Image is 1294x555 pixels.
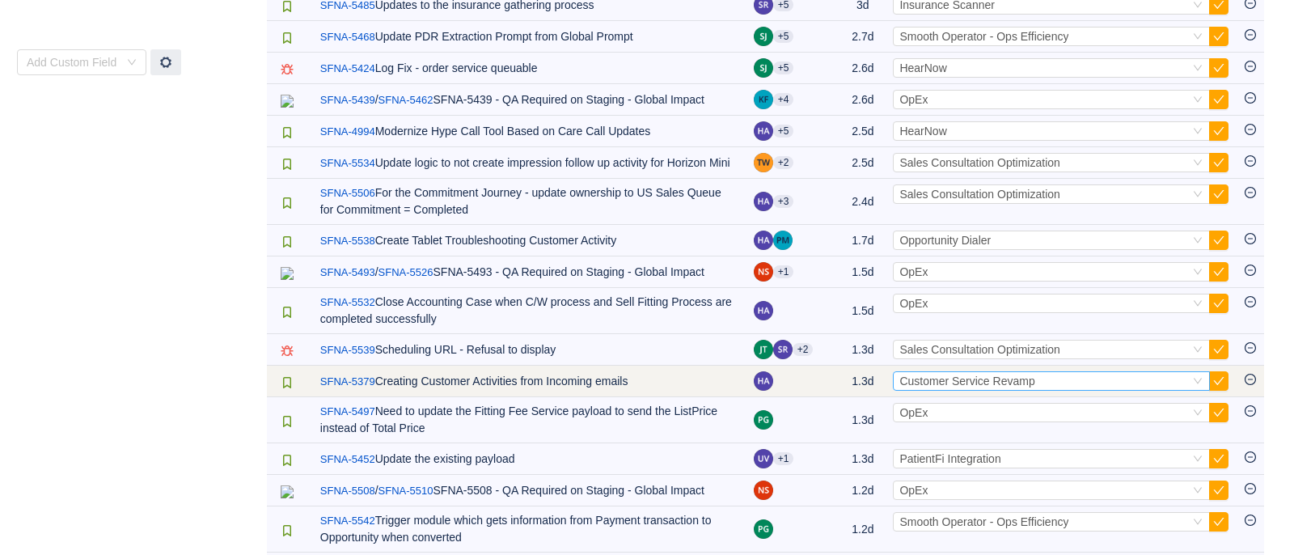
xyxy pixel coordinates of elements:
[899,406,928,419] span: OpEx
[320,451,375,468] a: SFNA-5452
[320,124,375,140] a: SFNA-4994
[1209,449,1228,468] button: icon: check
[1209,340,1228,359] button: icon: check
[754,410,773,430] img: PG
[1245,29,1256,40] i: icon: minus-circle
[320,93,378,106] span: /
[773,195,794,208] aui-badge: +3
[1209,231,1228,250] button: icon: check
[793,343,814,356] aui-badge: +2
[899,234,991,247] span: Opportunity Dialer
[773,156,794,169] aui-badge: +2
[754,27,773,46] img: SJ
[320,185,375,201] a: SFNA-5506
[754,90,773,109] img: KF
[378,483,433,499] a: SFNA-5510
[1193,408,1203,419] i: icon: down
[281,524,294,537] img: 10315
[899,93,928,106] span: OpEx
[754,340,773,359] img: JT
[840,256,885,288] td: 1.5d
[281,158,294,171] img: 10315
[1245,515,1256,526] i: icon: minus-circle
[312,506,746,553] td: Trigger module which gets information from Payment transaction to Opportunity when converted
[312,475,746,506] td: SFNA-5508 - QA Required on Staging - Global Impact
[320,513,375,529] a: SFNA-5542
[1245,296,1256,307] i: icon: minus-circle
[773,265,794,278] aui-badge: +1
[281,197,294,210] img: 10315
[754,231,773,250] img: HA
[840,53,885,84] td: 2.6d
[1245,92,1256,104] i: icon: minus-circle
[1209,294,1228,313] button: icon: check
[754,58,773,78] img: SJ
[320,265,378,278] span: /
[1245,155,1256,167] i: icon: minus-circle
[378,265,433,281] a: SFNA-5526
[754,121,773,141] img: HA
[281,126,294,139] img: 10315
[1193,299,1203,310] i: icon: down
[899,484,928,497] span: OpEx
[899,125,946,138] span: HearNow
[320,265,375,281] a: SFNA-5493
[1209,58,1228,78] button: icon: check
[281,376,294,389] img: 10315
[27,54,119,70] div: Add Custom Field
[899,61,946,74] span: HearNow
[312,397,746,443] td: Need to update the Fitting Fee Service payload to send the ListPrice instead of Total Price
[1193,485,1203,497] i: icon: down
[1193,63,1203,74] i: icon: down
[754,301,773,320] img: HA
[1209,371,1228,391] button: icon: check
[840,21,885,53] td: 2.7d
[773,61,794,74] aui-badge: +5
[312,225,746,256] td: Create Tablet Troubleshooting Customer Activity
[754,481,773,500] img: NS
[320,404,375,420] a: SFNA-5497
[281,235,294,248] img: 10315
[840,443,885,475] td: 1.3d
[840,84,885,116] td: 2.6d
[1193,235,1203,247] i: icon: down
[840,506,885,553] td: 1.2d
[1245,187,1256,198] i: icon: minus-circle
[320,155,375,172] a: SFNA-5534
[320,61,375,77] a: SFNA-5424
[320,374,375,390] a: SFNA-5379
[281,267,294,280] img: 20147
[899,375,1034,388] span: Customer Service Revamp
[1193,158,1203,169] i: icon: down
[840,147,885,179] td: 2.5d
[1193,376,1203,388] i: icon: down
[1245,265,1256,276] i: icon: minus-circle
[899,156,1059,169] span: Sales Consultation Optimization
[281,345,294,358] img: 10303
[899,343,1059,356] span: Sales Consultation Optimization
[899,30,1068,43] span: Smooth Operator - Ops Efficiency
[899,188,1059,201] span: Sales Consultation Optimization
[754,153,773,172] img: TW
[320,483,375,499] a: SFNA-5508
[312,443,746,475] td: Update the existing payload
[840,288,885,334] td: 1.5d
[1209,481,1228,500] button: icon: check
[320,233,375,249] a: SFNA-5538
[1245,342,1256,354] i: icon: minus-circle
[899,515,1068,528] span: Smooth Operator - Ops Efficiency
[320,29,375,45] a: SFNA-5468
[1245,405,1256,417] i: icon: minus-circle
[1209,153,1228,172] button: icon: check
[320,294,375,311] a: SFNA-5532
[281,32,294,44] img: 10315
[312,366,746,397] td: Creating Customer Activities from Incoming emails
[1209,512,1228,532] button: icon: check
[1245,233,1256,244] i: icon: minus-circle
[1245,124,1256,135] i: icon: minus-circle
[754,192,773,211] img: HA
[1193,267,1203,278] i: icon: down
[1245,483,1256,494] i: icon: minus-circle
[899,265,928,278] span: OpEx
[312,116,746,147] td: Modernize Hype Call Tool Based on Care Call Updates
